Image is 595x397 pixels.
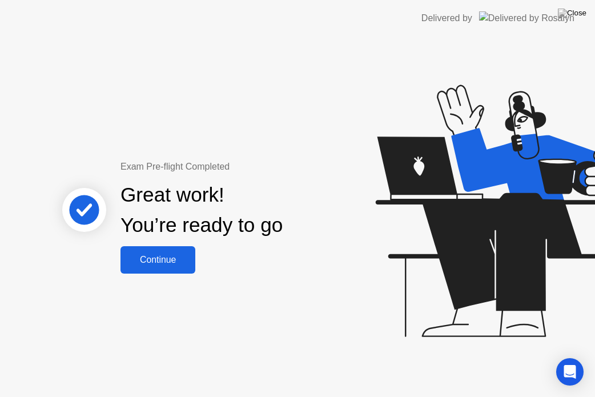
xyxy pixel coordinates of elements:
img: Delivered by Rosalyn [479,11,574,25]
div: Delivered by [421,11,472,25]
img: Close [558,9,586,18]
div: Continue [124,255,192,265]
button: Continue [120,246,195,274]
div: Great work! You’re ready to go [120,180,283,240]
div: Open Intercom Messenger [556,358,584,386]
div: Exam Pre-flight Completed [120,160,349,174]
